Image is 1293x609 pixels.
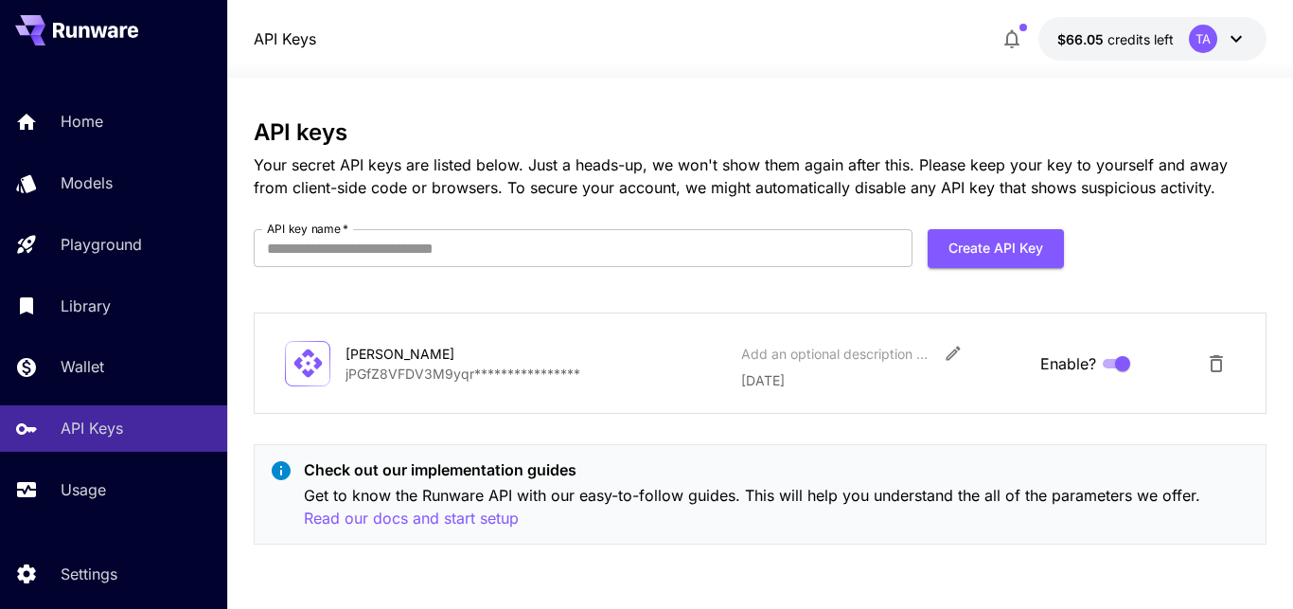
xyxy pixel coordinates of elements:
p: Models [61,171,113,194]
p: Check out our implementation guides [304,458,1250,481]
div: Add an optional description or comment [741,344,930,364]
p: [DATE] [741,370,1025,390]
span: credits left [1107,31,1174,47]
button: Edit [936,336,970,370]
div: $66.0462 [1057,29,1174,49]
p: Home [61,110,103,133]
p: Library [61,295,111,317]
button: Delete API Key [1197,345,1235,383]
h3: API keys [254,119,1266,146]
p: Get to know the Runware API with our easy-to-follow guides. This will help you understand the all... [304,484,1250,530]
p: Usage [61,478,106,501]
label: API key name [267,221,348,237]
button: $66.0462TA [1038,17,1266,61]
span: Enable? [1040,352,1096,375]
p: API Keys [61,417,123,439]
span: $66.05 [1057,31,1107,47]
p: Wallet [61,355,104,378]
p: Settings [61,563,117,585]
div: TA [1189,25,1217,53]
p: Playground [61,233,142,256]
button: Read our docs and start setup [304,507,519,530]
div: [PERSON_NAME] [345,344,535,364]
button: Create API Key [928,229,1064,268]
p: Your secret API keys are listed below. Just a heads-up, we won't show them again after this. Plea... [254,153,1266,199]
a: API Keys [254,27,316,50]
nav: breadcrumb [254,27,316,50]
